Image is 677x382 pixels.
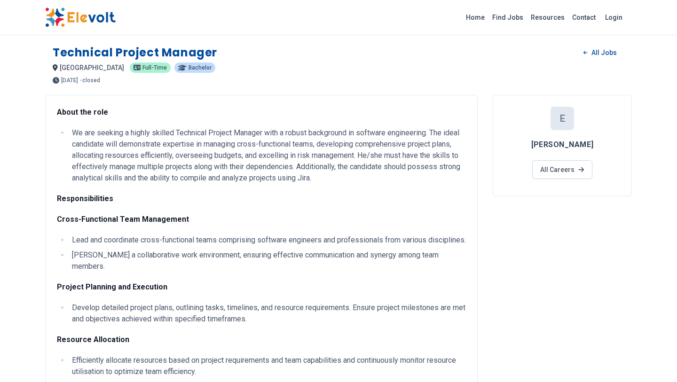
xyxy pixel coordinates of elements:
[69,234,466,246] li: Lead and coordinate cross-functional teams comprising software engineers and professionals from v...
[57,335,129,344] strong: Resource Allocation
[69,249,466,272] li: [PERSON_NAME] a collaborative work environment, ensuring effective communication and synergy amon...
[53,45,217,60] h1: Technical Project Manager
[57,215,189,224] strong: Cross-Functional Team Management
[69,355,466,377] li: Efficiently allocate resources based on project requirements and team capabilities and continuous...
[45,8,116,27] img: Elevolt
[61,78,78,83] span: [DATE]
[560,107,565,130] p: E
[80,78,100,83] p: - closed
[532,160,592,179] a: All Careers
[462,10,488,25] a: Home
[576,46,624,60] a: All Jobs
[57,108,108,117] strong: About the role
[69,302,466,325] li: Develop detailed project plans, outlining tasks, timelines, and resource requirements. Ensure pro...
[531,140,594,149] span: [PERSON_NAME]
[527,10,568,25] a: Resources
[189,65,212,70] span: Bachelor
[57,282,167,291] strong: Project Planning and Execution
[60,64,124,71] span: [GEOGRAPHIC_DATA]
[599,8,628,27] a: Login
[488,10,527,25] a: Find Jobs
[568,10,599,25] a: Contact
[57,194,113,203] strong: Responsibilities
[69,127,466,184] li: We are seeking a highly skilled Technical Project Manager with a robust background in software en...
[142,65,167,70] span: Full-time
